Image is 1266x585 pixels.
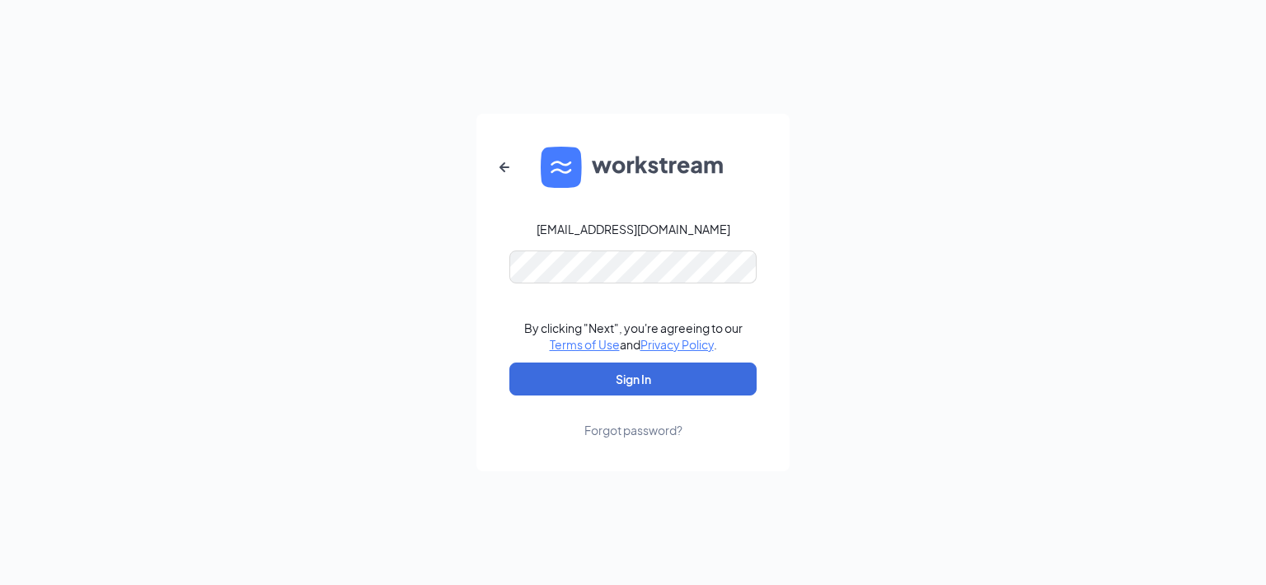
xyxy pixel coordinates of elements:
[640,337,714,352] a: Privacy Policy
[524,320,743,353] div: By clicking "Next", you're agreeing to our and .
[541,147,725,188] img: WS logo and Workstream text
[584,422,682,438] div: Forgot password?
[509,363,757,395] button: Sign In
[495,157,514,177] svg: ArrowLeftNew
[584,395,682,438] a: Forgot password?
[550,337,620,352] a: Terms of Use
[485,147,524,187] button: ArrowLeftNew
[537,221,730,237] div: [EMAIL_ADDRESS][DOMAIN_NAME]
